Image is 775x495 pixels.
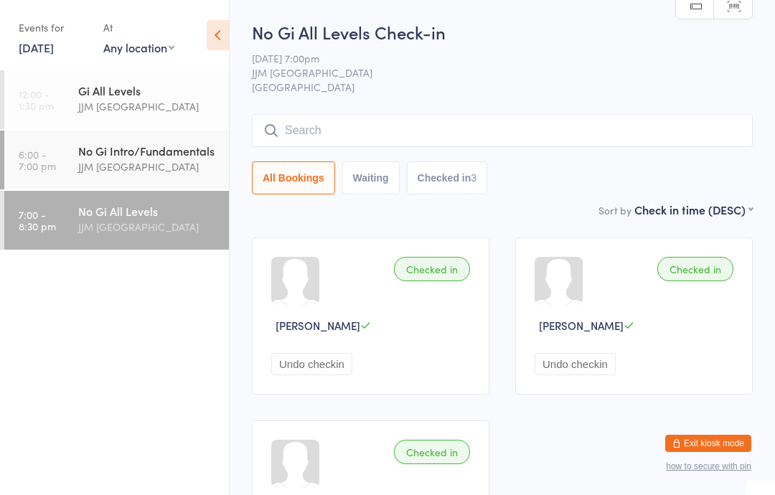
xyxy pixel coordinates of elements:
[78,82,217,98] div: Gi All Levels
[252,51,731,65] span: [DATE] 7:00pm
[78,98,217,115] div: JJM [GEOGRAPHIC_DATA]
[342,161,400,194] button: Waiting
[252,20,753,44] h2: No Gi All Levels Check-in
[78,159,217,175] div: JJM [GEOGRAPHIC_DATA]
[598,203,631,217] label: Sort by
[252,65,731,80] span: JJM [GEOGRAPHIC_DATA]
[103,16,174,39] div: At
[4,70,229,129] a: 12:00 -1:30 pmGi All LevelsJJM [GEOGRAPHIC_DATA]
[19,209,56,232] time: 7:00 - 8:30 pm
[471,172,476,184] div: 3
[19,148,56,171] time: 6:00 - 7:00 pm
[634,202,753,217] div: Check in time (DESC)
[535,353,616,375] button: Undo checkin
[271,353,352,375] button: Undo checkin
[666,461,751,471] button: how to secure with pin
[19,39,54,55] a: [DATE]
[78,143,217,159] div: No Gi Intro/Fundamentals
[78,219,217,235] div: JJM [GEOGRAPHIC_DATA]
[394,440,470,464] div: Checked in
[252,80,753,94] span: [GEOGRAPHIC_DATA]
[276,318,360,333] span: [PERSON_NAME]
[252,161,335,194] button: All Bookings
[252,114,753,147] input: Search
[657,257,733,281] div: Checked in
[4,131,229,189] a: 6:00 -7:00 pmNo Gi Intro/FundamentalsJJM [GEOGRAPHIC_DATA]
[78,203,217,219] div: No Gi All Levels
[539,318,624,333] span: [PERSON_NAME]
[407,161,488,194] button: Checked in3
[665,435,751,452] button: Exit kiosk mode
[19,88,54,111] time: 12:00 - 1:30 pm
[4,191,229,250] a: 7:00 -8:30 pmNo Gi All LevelsJJM [GEOGRAPHIC_DATA]
[19,16,89,39] div: Events for
[103,39,174,55] div: Any location
[394,257,470,281] div: Checked in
